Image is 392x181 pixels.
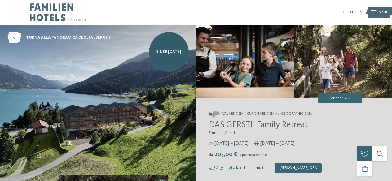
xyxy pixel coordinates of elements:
[209,153,213,157] span: da
[209,131,235,135] span: Famiglia Gerstl
[341,10,346,14] a: DE
[294,25,392,98] img: Una vacanza di relax in un family hotel in Val Venosta
[7,32,110,43] a: torna alla panoramica degli alberghi
[216,166,270,170] span: Aggiungi alla richiesta multipla
[379,10,389,15] span: Menu
[350,10,354,14] a: IT
[196,25,294,98] img: Una vacanza di relax in un family hotel in Val Venosta
[26,35,110,41] span: torna alla panoramica degli alberghi
[275,163,322,173] div: [PERSON_NAME] ora
[240,153,267,157] span: a persona e notte
[214,140,249,147] span: [DATE] – [DATE]
[254,141,259,146] i: Orari d'apertura inverno
[209,121,308,129] span: DAS GERSTL Family Retreat
[329,96,351,100] span: Impressioni
[358,10,362,14] a: EN
[260,140,294,147] span: [DATE] – [DATE]
[222,112,313,117] span: Val Venosta – Curon Venosta al [GEOGRAPHIC_DATA]
[209,141,213,146] i: Orari d'apertura estate
[156,49,181,55] span: SINCE [DATE]
[214,151,239,157] span: 205,00 €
